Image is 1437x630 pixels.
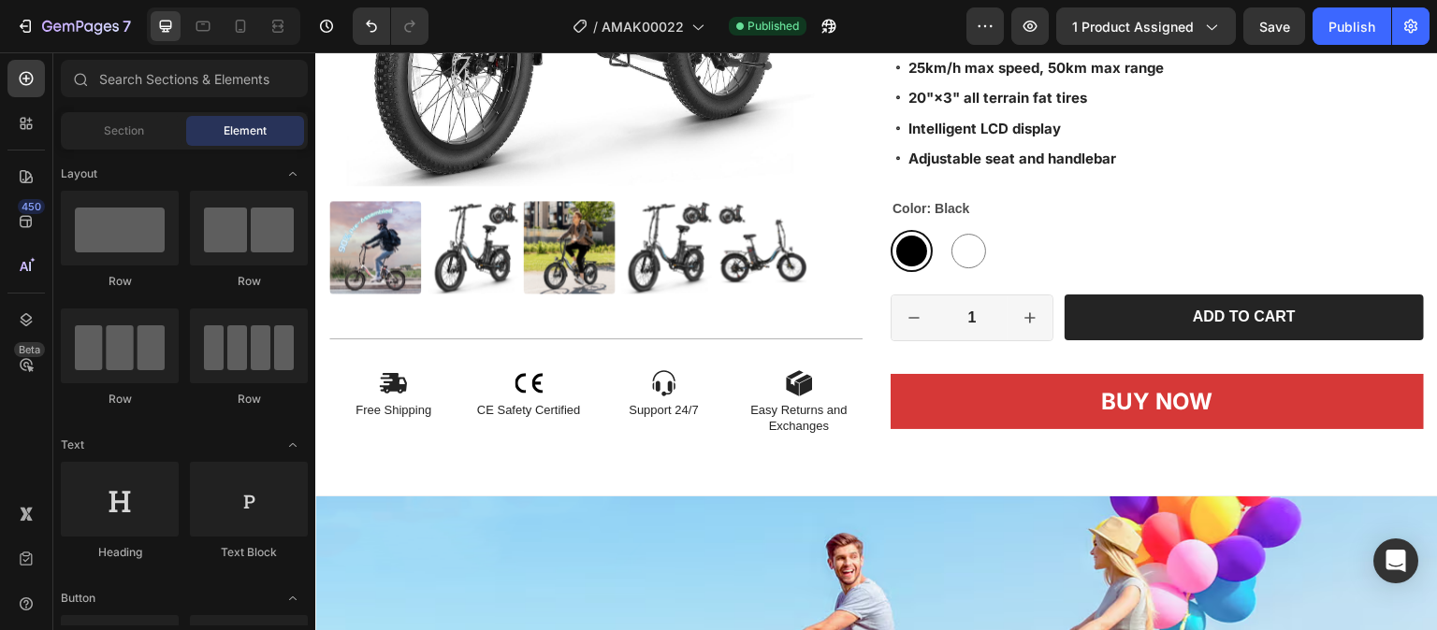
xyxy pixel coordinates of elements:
span: Toggle open [278,430,308,460]
span: Published [748,18,799,35]
div: BUY NOW [787,329,898,369]
span: Toggle open [278,583,308,613]
button: increment [692,243,737,288]
div: Heading [61,544,179,561]
input: quantity [621,243,692,288]
div: Row [190,391,308,408]
span: Button [61,590,95,607]
span: Text [61,437,84,453]
span: Layout [61,165,97,182]
button: 7 [7,7,139,45]
div: Row [61,391,179,408]
strong: 20"×3" all terrain fat tires [593,36,772,54]
div: 450 [18,199,45,214]
div: Beta [14,342,45,357]
div: Open Intercom Messenger [1373,538,1418,583]
button: 1 product assigned [1056,7,1236,45]
strong: Adjustable seat and handlebar [593,97,801,115]
span: Element [224,122,267,139]
span: Section [104,122,144,139]
span: AMAK00022 [602,17,684,36]
span: / [593,17,598,36]
iframe: Design area [315,52,1437,630]
div: Add to cart [878,255,980,275]
button: decrement [576,243,621,288]
span: 1 product assigned [1072,17,1194,36]
div: Row [61,273,179,290]
p: 7 [123,15,131,37]
div: Text Block [190,544,308,561]
button: BUY NOW [575,322,1109,377]
button: Publish [1313,7,1391,45]
strong: Intelligent LCD display [593,67,746,85]
div: Publish [1328,17,1375,36]
p: Easy Returns and Exchanges [422,351,546,382]
div: Undo/Redo [353,7,428,45]
span: Save [1259,19,1290,35]
button: Add to cart [749,242,1109,288]
div: Row [190,273,308,290]
strong: 25km/h max speed, 50km max range [593,7,849,24]
button: Save [1243,7,1305,45]
input: Search Sections & Elements [61,60,308,97]
span: Toggle open [278,159,308,189]
legend: Color: Black [575,143,656,170]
